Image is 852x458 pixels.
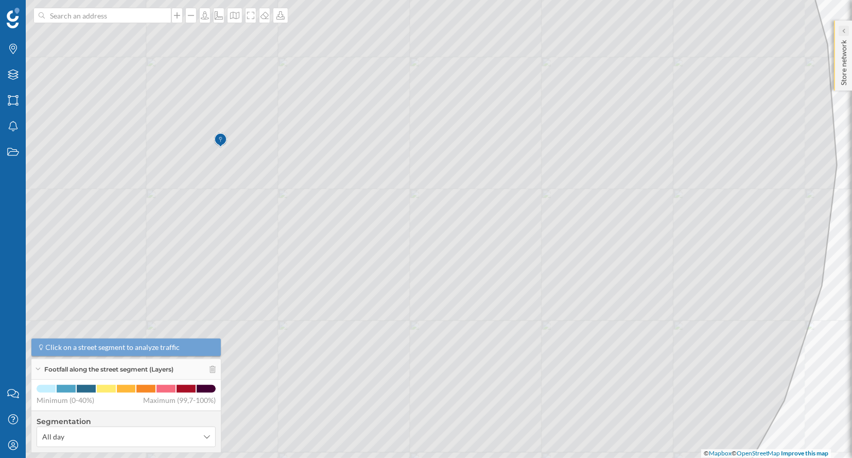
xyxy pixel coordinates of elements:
[37,395,94,406] span: Minimum (0-40%)
[44,365,173,374] span: Footfall along the street segment (Layers)
[7,8,20,28] img: Geoblink Logo
[839,36,849,85] p: Store network
[42,432,64,442] span: All day
[701,449,831,458] div: © ©
[737,449,780,457] a: OpenStreetMap
[22,7,59,16] span: Support
[781,449,829,457] a: Improve this map
[709,449,732,457] a: Mapbox
[143,395,216,406] span: Maximum (99,7-100%)
[37,416,216,427] h4: Segmentation
[214,130,227,151] img: Marker
[46,342,180,353] span: Click on a street segment to analyze traffic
